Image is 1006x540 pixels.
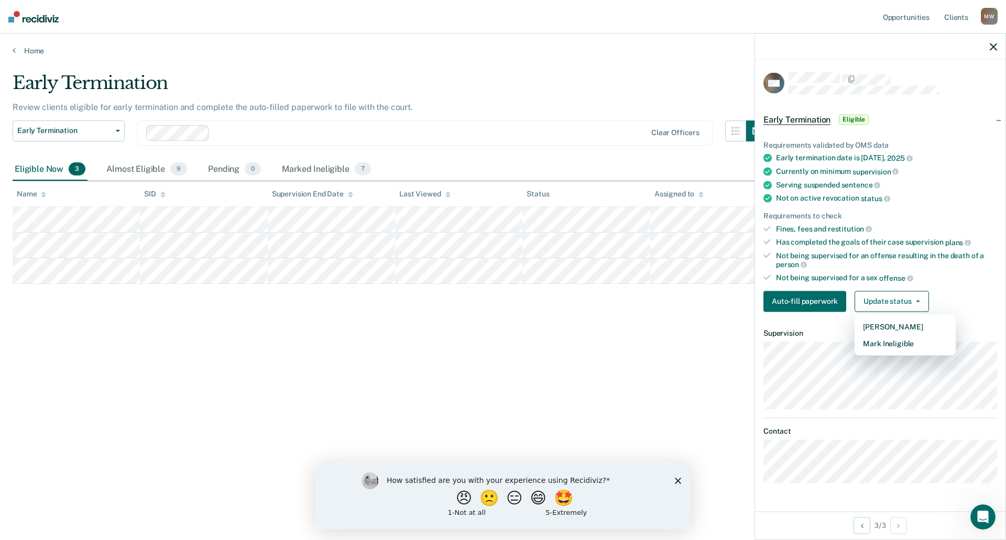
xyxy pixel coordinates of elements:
div: 3 / 3 [755,511,1005,539]
div: Supervision End Date [272,190,353,199]
button: Previous Opportunity [854,517,870,534]
div: Not being supervised for a sex [776,273,997,283]
span: offense [879,274,913,282]
span: Early Termination [763,114,830,125]
div: Not being supervised for an offense resulting in the death of a [776,251,997,269]
button: Update status [855,291,928,312]
div: Pending [206,158,263,181]
div: Currently on minimum [776,167,997,177]
iframe: Survey by Kim from Recidiviz [315,462,691,530]
span: restitution [828,225,872,233]
div: Eligible Now [13,158,88,181]
span: 3 [69,162,85,176]
div: Clear officers [651,128,699,137]
img: Recidiviz [8,11,59,23]
div: Not on active revocation [776,194,997,203]
div: M W [981,8,998,25]
div: Serving suspended [776,180,997,190]
div: Early termination date is [DATE], [776,153,997,163]
span: sentence [841,181,881,189]
div: Assigned to [654,190,704,199]
span: Early Termination [17,126,112,135]
a: Home [13,46,993,56]
div: SID [144,190,166,199]
div: Last Viewed [399,190,450,199]
div: Requirements validated by OMS data [763,140,997,149]
a: Navigate to form link [763,291,850,312]
div: Early TerminationEligible [755,103,1005,136]
dt: Supervision [763,328,997,337]
button: Next Opportunity [890,517,907,534]
iframe: Intercom live chat [970,504,996,530]
span: 9 [170,162,187,176]
div: Has completed the goals of their case supervision [776,238,997,247]
div: Name [17,190,46,199]
button: Mark Ineligible [855,335,956,351]
span: status [861,194,890,203]
p: Review clients eligible for early termination and complete the auto-filled paperwork to file with... [13,102,413,112]
span: person [776,260,807,269]
dt: Contact [763,427,997,436]
button: [PERSON_NAME] [855,318,956,335]
span: plans [945,238,971,247]
div: Status [527,190,549,199]
div: Early Termination [13,72,767,102]
div: Marked Ineligible [280,158,373,181]
span: Eligible [839,114,869,125]
span: 0 [245,162,261,176]
span: 7 [355,162,371,176]
span: 2025 [887,154,912,162]
div: Almost Eligible [104,158,189,181]
button: Auto-fill paperwork [763,291,846,312]
div: Requirements to check [763,211,997,220]
div: Fines, fees and [776,224,997,234]
span: supervision [852,167,899,175]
